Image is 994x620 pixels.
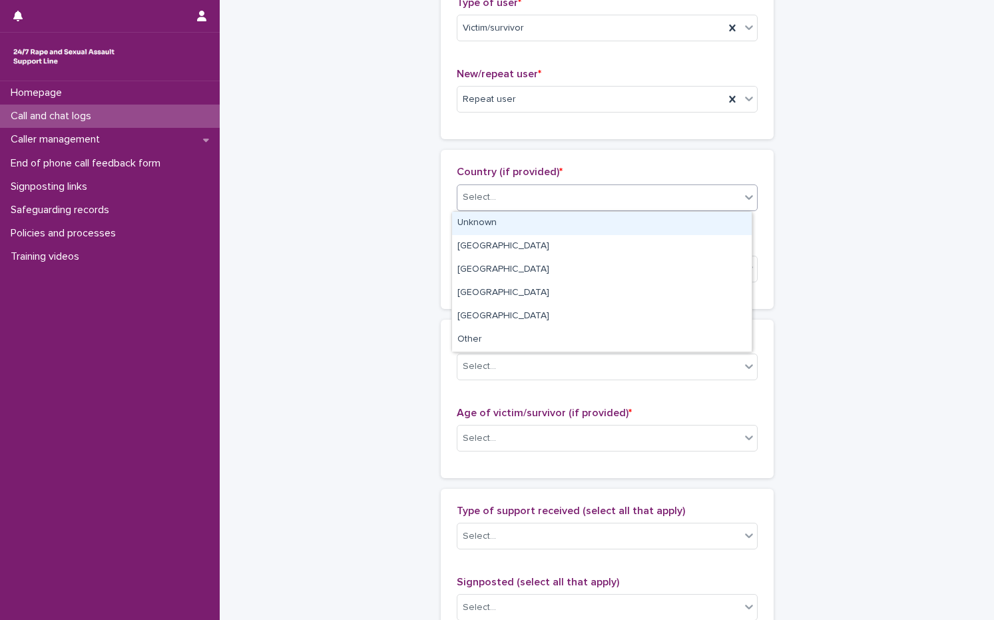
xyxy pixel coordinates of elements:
span: Signposted (select all that apply) [457,577,619,587]
span: Country (if provided) [457,166,563,177]
span: Age of victim/survivor (if provided) [457,408,632,418]
p: End of phone call feedback form [5,157,171,170]
p: Policies and processes [5,227,126,240]
div: Select... [463,360,496,374]
p: Safeguarding records [5,204,120,216]
div: Unknown [452,212,752,235]
p: Training videos [5,250,90,263]
p: Call and chat logs [5,110,102,123]
div: Scotland [452,282,752,305]
p: Caller management [5,133,111,146]
div: Select... [463,601,496,615]
p: Homepage [5,87,73,99]
div: Select... [463,432,496,446]
span: New/repeat user [457,69,541,79]
div: England [452,235,752,258]
p: Signposting links [5,180,98,193]
span: Repeat user [463,93,516,107]
span: Victim/survivor [463,21,524,35]
div: Wales [452,258,752,282]
div: Select... [463,529,496,543]
div: Northern Ireland [452,305,752,328]
div: Select... [463,190,496,204]
div: Other [452,328,752,352]
img: rhQMoQhaT3yELyF149Cw [11,43,117,70]
span: Type of support received (select all that apply) [457,505,685,516]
